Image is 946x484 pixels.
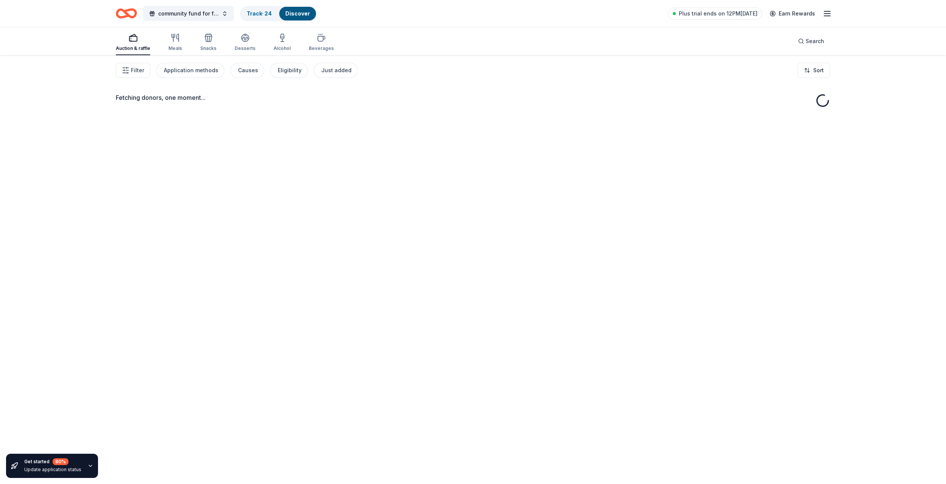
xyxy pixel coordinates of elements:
span: Sort [813,66,824,75]
button: Filter [116,63,150,78]
button: Eligibility [270,63,308,78]
button: Auction & raffle [116,30,150,55]
a: Discover [285,10,310,17]
button: community fund for food support [143,6,234,21]
div: Meals [168,45,182,51]
button: Desserts [235,30,255,55]
button: Meals [168,30,182,55]
div: Application methods [164,66,218,75]
button: Track· 24Discover [240,6,317,21]
div: Snacks [200,45,216,51]
div: Eligibility [278,66,302,75]
div: Causes [238,66,258,75]
span: community fund for food support [158,9,219,18]
div: Get started [24,458,81,465]
a: Home [116,5,137,22]
div: Beverages [309,45,334,51]
button: Just added [314,63,358,78]
div: Just added [321,66,352,75]
span: Search [806,37,824,46]
button: Causes [230,63,264,78]
div: Update application status [24,467,81,473]
a: Earn Rewards [765,7,820,20]
a: Track· 24 [247,10,272,17]
button: Alcohol [274,30,291,55]
button: Snacks [200,30,216,55]
span: Filter [131,66,144,75]
button: Sort [798,63,830,78]
div: Fetching donors, one moment... [116,93,830,102]
div: Desserts [235,45,255,51]
button: Application methods [156,63,224,78]
div: Auction & raffle [116,45,150,51]
div: 80 % [53,458,68,465]
div: Alcohol [274,45,291,51]
button: Beverages [309,30,334,55]
button: Search [792,34,830,49]
span: Plus trial ends on 12PM[DATE] [679,9,758,18]
a: Plus trial ends on 12PM[DATE] [668,8,762,20]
